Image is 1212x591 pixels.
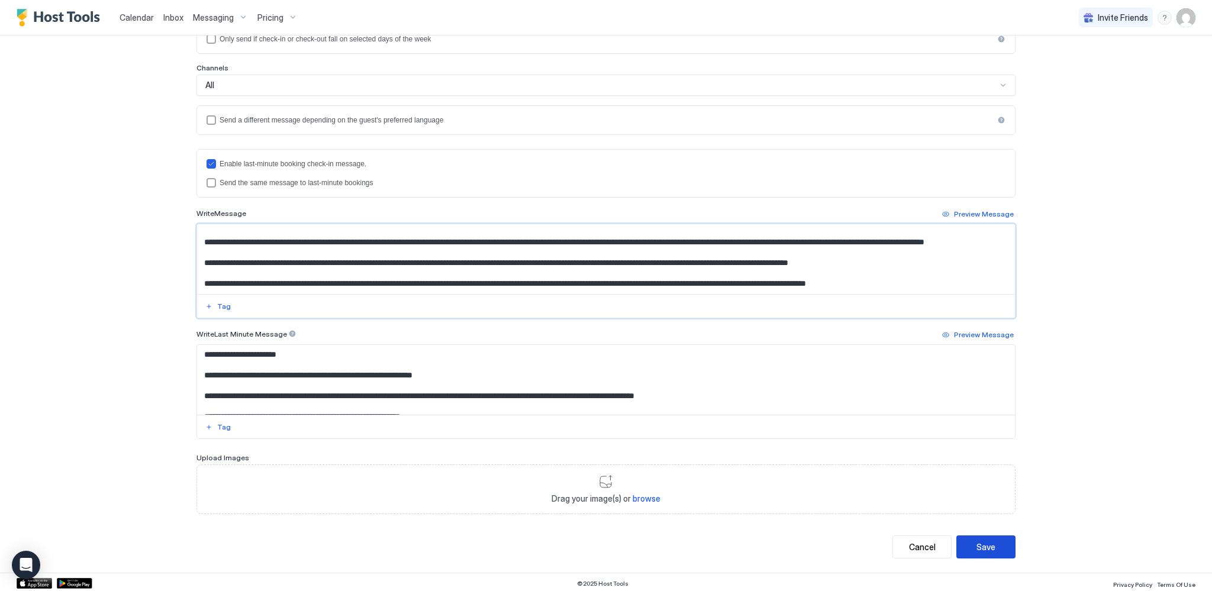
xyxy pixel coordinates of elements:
[204,420,233,434] button: Tag
[220,35,994,43] div: Only send if check-in or check-out fall on selected days of the week
[12,551,40,579] div: Open Intercom Messenger
[1098,12,1148,23] span: Invite Friends
[120,11,154,24] a: Calendar
[954,209,1014,219] div: Preview Message
[207,115,1005,125] div: languagesEnabled
[940,328,1016,342] button: Preview Message
[197,345,1015,415] textarea: Input Field
[577,580,628,587] span: © 2025 Host Tools
[940,207,1016,221] button: Preview Message
[17,578,52,589] a: App Store
[17,9,105,27] a: Host Tools Logo
[207,34,1005,44] div: isLimited
[120,12,154,22] span: Calendar
[163,11,183,24] a: Inbox
[220,116,994,124] div: Send a different message depending on the guest's preferred language
[217,422,231,432] div: Tag
[205,80,214,91] span: All
[1157,577,1195,590] a: Terms Of Use
[1176,8,1195,27] div: User profile
[1113,581,1152,588] span: Privacy Policy
[909,541,936,553] div: Cancel
[220,160,1005,168] div: Enable last-minute booking check-in message.
[892,535,952,558] button: Cancel
[220,179,1005,187] div: Send the same message to last-minute bookings
[954,330,1014,340] div: Preview Message
[633,493,660,503] span: browse
[197,224,1015,294] textarea: Input Field
[57,578,92,589] a: Google Play Store
[196,209,246,218] span: Write Message
[204,299,233,314] button: Tag
[552,493,660,504] span: Drag your image(s) or
[163,12,183,22] span: Inbox
[193,12,234,23] span: Messaging
[196,453,249,462] span: Upload Images
[207,159,1005,169] div: lastMinuteMessageEnabled
[257,12,283,23] span: Pricing
[1158,11,1172,25] div: menu
[976,541,995,553] div: Save
[217,301,231,312] div: Tag
[196,63,228,72] span: Channels
[1113,577,1152,590] a: Privacy Policy
[207,178,1005,188] div: lastMinuteMessageIsTheSame
[1157,581,1195,588] span: Terms Of Use
[196,330,287,338] span: Write Last Minute Message
[956,535,1016,558] button: Save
